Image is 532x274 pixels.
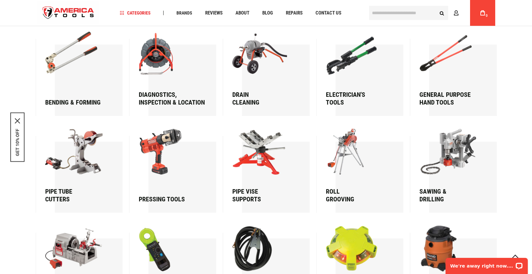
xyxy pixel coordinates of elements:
a: Blog [259,9,276,17]
span: Repairs [286,11,303,15]
a: Bending & forming [45,32,107,106]
a: Repairs [283,9,306,17]
a: General PurposeHand Tools [419,32,481,106]
a: Electrician'sTools [326,32,388,106]
button: Search [436,7,448,19]
div: Diagnostics, Inspection & Location [139,91,206,106]
span: 0 [486,14,488,17]
a: DrainCleaning [232,32,294,106]
a: Contact Us [313,9,344,17]
a: RollGrooving [326,129,388,203]
a: Pipe TubeCutters [45,129,107,203]
div: Bending & forming [45,98,107,106]
div: Drain Cleaning [232,91,294,106]
span: Brands [176,11,192,15]
div: General Purpose Hand Tools [419,91,481,106]
a: Sawing &Drilling [419,129,481,203]
button: Close [15,118,20,123]
a: Reviews [202,9,226,17]
div: Sawing & Drilling [419,188,481,203]
a: Brands [174,9,195,17]
span: Blog [262,11,273,15]
button: GET 10% OFF [15,128,20,156]
div: Pipe Tube Cutters [45,188,107,203]
a: Pressing Tools [139,129,201,203]
div: Electrician's Tools [326,91,388,106]
a: store logo [37,1,100,25]
span: About [236,11,249,15]
div: Pressing Tools [139,195,201,203]
a: Categories [117,9,154,17]
div: Pipe Vise Supports [232,188,294,203]
span: Categories [120,11,151,15]
a: About [233,9,252,17]
a: Diagnostics, Inspection & Location [139,32,206,106]
iframe: LiveChat chat widget [441,254,532,274]
div: Roll Grooving [326,188,388,203]
svg: close icon [15,118,20,123]
span: Reviews [205,11,223,15]
img: America Tools [37,1,100,25]
span: Contact Us [316,11,341,15]
a: Pipe ViseSupports [232,129,294,203]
